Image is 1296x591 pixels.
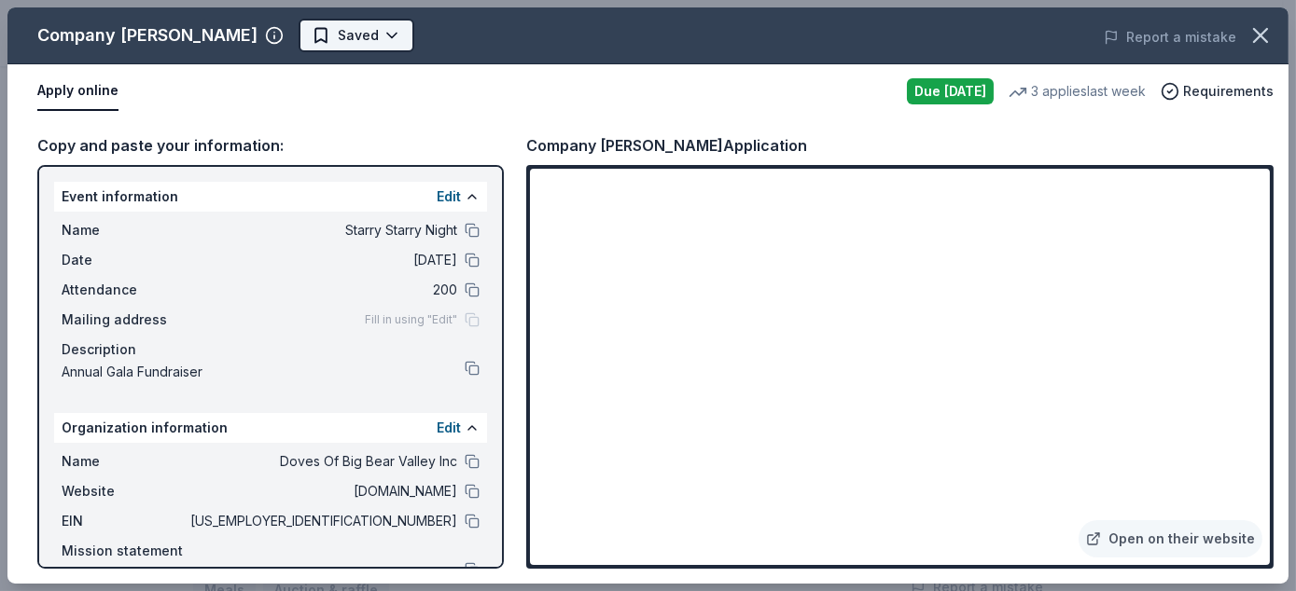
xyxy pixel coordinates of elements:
[62,279,187,301] span: Attendance
[1161,80,1274,103] button: Requirements
[187,480,457,502] span: [DOMAIN_NAME]
[62,510,187,532] span: EIN
[62,361,465,383] span: Annual Gala Fundraiser
[437,417,461,439] button: Edit
[365,312,457,327] span: Fill in using "Edit"
[1009,80,1146,103] div: 3 applies last week
[62,480,187,502] span: Website
[1079,520,1262,557] a: Open on their website
[338,24,379,47] span: Saved
[37,133,504,158] div: Copy and paste your information:
[54,182,487,212] div: Event information
[62,219,187,241] span: Name
[526,133,807,158] div: Company [PERSON_NAME] Application
[54,413,487,443] div: Organization information
[187,249,457,271] span: [DATE]
[62,309,187,331] span: Mailing address
[62,450,187,473] span: Name
[62,338,480,361] div: Description
[37,72,118,111] button: Apply online
[187,510,457,532] span: [US_EMPLOYER_IDENTIFICATION_NUMBER]
[187,219,457,241] span: Starry Starry Night
[187,450,457,473] span: Doves Of Big Bear Valley Inc
[907,78,994,104] div: Due [DATE]
[62,249,187,271] span: Date
[1104,26,1236,48] button: Report a mistake
[437,186,461,208] button: Edit
[62,540,480,562] div: Mission statement
[187,279,457,301] span: 200
[1183,80,1274,103] span: Requirements
[37,21,258,50] div: Company [PERSON_NAME]
[299,19,414,52] button: Saved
